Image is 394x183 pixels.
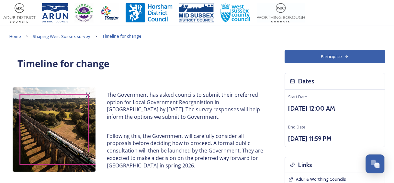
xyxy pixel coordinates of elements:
[3,3,36,23] img: Adur%20logo%20%281%29.jpeg
[42,3,68,23] img: Arun%20District%20Council%20logo%20blue%20CMYK.jpg
[288,124,306,130] span: End Date
[9,33,21,39] span: Home
[33,32,90,40] a: Shaping West Sussex survey
[366,154,384,173] button: Open Chat
[102,33,141,39] span: Timeline for change
[126,3,172,23] img: Horsham%20DC%20Logo.jpg
[298,160,312,170] h3: Links
[100,3,119,23] img: Crawley%20BC%20logo.jpg
[179,3,214,23] img: 150ppimsdc%20logo%20blue.png
[288,134,381,143] h3: [DATE] 11:59 PM
[74,3,93,23] img: CDC%20Logo%20-%20you%20may%20have%20a%20better%20version.jpg
[296,176,346,182] a: Adur & Worthing Councils
[107,91,263,121] p: The Government has asked councils to submit their preferred option for Local Government Reorganis...
[33,33,90,39] span: Shaping West Sussex survey
[285,50,385,63] button: Participate
[298,77,314,86] h3: Dates
[220,3,251,23] img: WSCCPos-Spot-25mm.jpg
[9,32,21,40] a: Home
[107,132,263,169] p: Following this, the Government will carefully consider all proposals before deciding how to proce...
[288,94,307,100] span: Start Date
[288,104,381,113] h3: [DATE] 12:00 AM
[257,3,305,23] img: Worthing_Adur%20%281%29.jpg
[17,57,109,70] strong: Timeline for change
